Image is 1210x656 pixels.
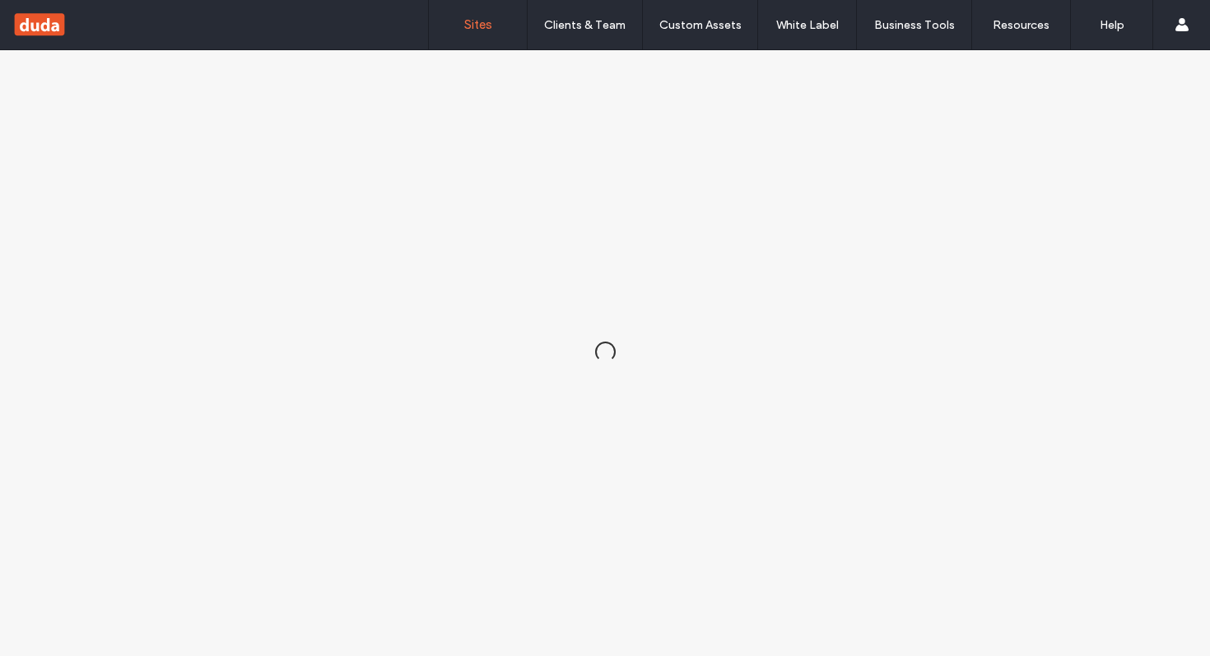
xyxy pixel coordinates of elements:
label: Custom Assets [659,18,742,32]
label: Clients & Team [544,18,626,32]
label: Business Tools [874,18,955,32]
label: Resources [993,18,1049,32]
label: Help [1100,18,1124,32]
label: Sites [464,17,492,32]
label: White Label [776,18,839,32]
